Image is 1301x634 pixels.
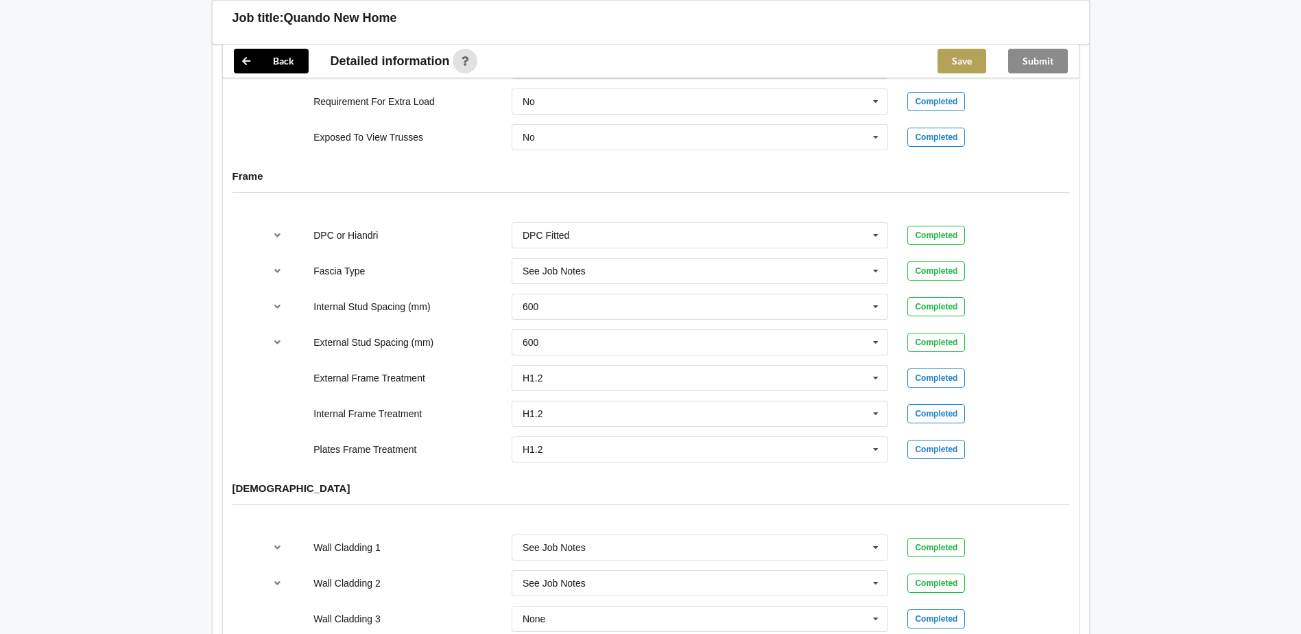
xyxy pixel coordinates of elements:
[232,169,1069,183] h4: Frame
[313,578,381,589] label: Wall Cladding 2
[264,259,291,283] button: reference-toggle
[907,440,965,459] div: Completed
[313,444,416,455] label: Plates Frame Treatment
[907,297,965,316] div: Completed
[523,578,586,588] div: See Job Notes
[907,404,965,423] div: Completed
[523,302,538,312] div: 600
[264,330,291,355] button: reference-toggle
[907,333,965,352] div: Completed
[313,337,433,348] label: External Stud Spacing (mm)
[523,338,538,347] div: 600
[907,261,965,281] div: Completed
[523,132,535,142] div: No
[907,368,965,388] div: Completed
[907,609,965,629] div: Completed
[313,230,378,241] label: DPC or Hiandri
[523,614,545,624] div: None
[313,613,381,624] label: Wall Cladding 3
[907,128,965,147] div: Completed
[523,231,569,240] div: DPC Fitted
[264,535,291,560] button: reference-toggle
[264,294,291,319] button: reference-toggle
[264,223,291,248] button: reference-toggle
[313,373,425,384] label: External Frame Treatment
[523,97,535,106] div: No
[907,92,965,111] div: Completed
[284,10,397,26] h3: Quando New Home
[232,482,1069,495] h4: [DEMOGRAPHIC_DATA]
[523,445,543,454] div: H1.2
[232,10,284,26] h3: Job title:
[313,96,435,107] label: Requirement For Extra Load
[523,543,586,552] div: See Job Notes
[907,574,965,593] div: Completed
[523,266,586,276] div: See Job Notes
[523,409,543,419] div: H1.2
[938,49,986,73] button: Save
[313,408,422,419] label: Internal Frame Treatment
[313,542,381,553] label: Wall Cladding 1
[907,226,965,245] div: Completed
[523,373,543,383] div: H1.2
[313,266,365,277] label: Fascia Type
[907,538,965,557] div: Completed
[264,571,291,596] button: reference-toggle
[234,49,309,73] button: Back
[331,55,450,67] span: Detailed information
[313,132,423,143] label: Exposed To View Trusses
[313,301,430,312] label: Internal Stud Spacing (mm)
